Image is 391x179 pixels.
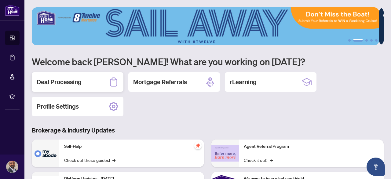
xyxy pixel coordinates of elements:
[37,78,82,86] h2: Deal Processing
[64,143,199,150] p: Self-Help
[32,7,379,45] img: Slide 1
[32,126,384,135] h3: Brokerage & Industry Updates
[112,157,115,163] span: →
[367,158,385,176] button: Open asap
[375,39,378,42] button: 5
[64,157,115,163] a: Check out these guides!→
[37,102,79,111] h2: Profile Settings
[32,56,384,67] h1: Welcome back [PERSON_NAME]! What are you working on [DATE]?
[5,5,20,16] img: logo
[244,157,273,163] a: Check it out!→
[211,145,239,162] img: Agent Referral Program
[353,39,363,42] button: 2
[6,161,18,173] img: Profile Icon
[194,142,202,149] span: pushpin
[370,39,373,42] button: 4
[32,140,59,167] img: Self-Help
[244,143,379,150] p: Agent Referral Program
[365,39,368,42] button: 3
[270,157,273,163] span: →
[230,78,257,86] h2: rLearning
[348,39,351,42] button: 1
[133,78,187,86] h2: Mortgage Referrals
